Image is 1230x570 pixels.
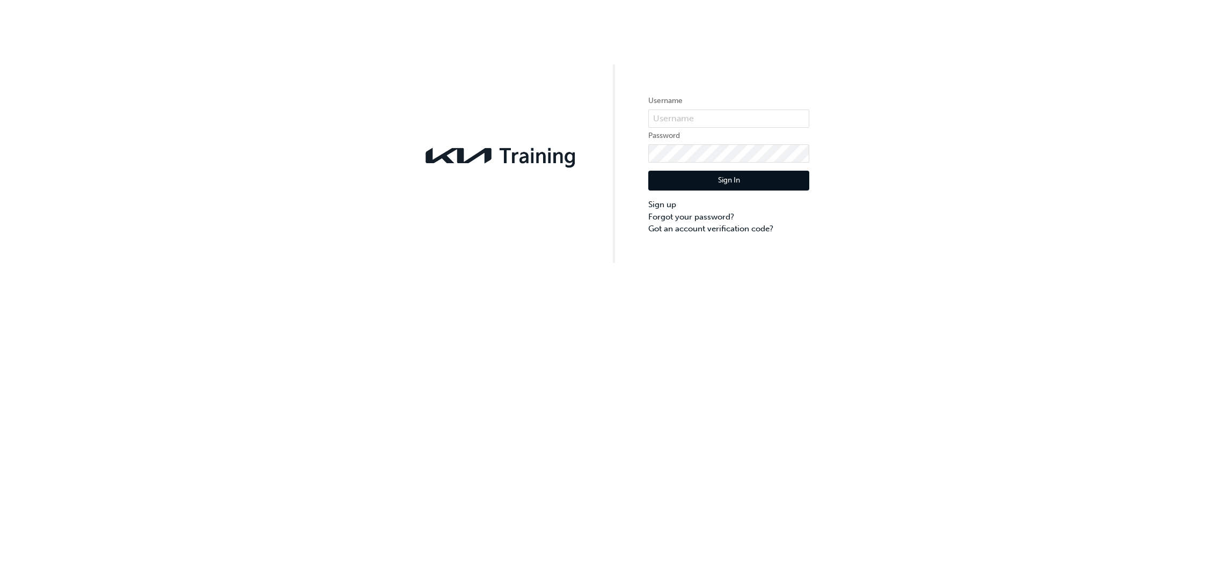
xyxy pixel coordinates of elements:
input: Username [648,109,809,128]
button: Sign In [648,171,809,191]
a: Sign up [648,199,809,211]
label: Username [648,94,809,107]
a: Got an account verification code? [648,223,809,235]
img: kia-training [421,141,582,170]
label: Password [648,129,809,142]
a: Forgot your password? [648,211,809,223]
